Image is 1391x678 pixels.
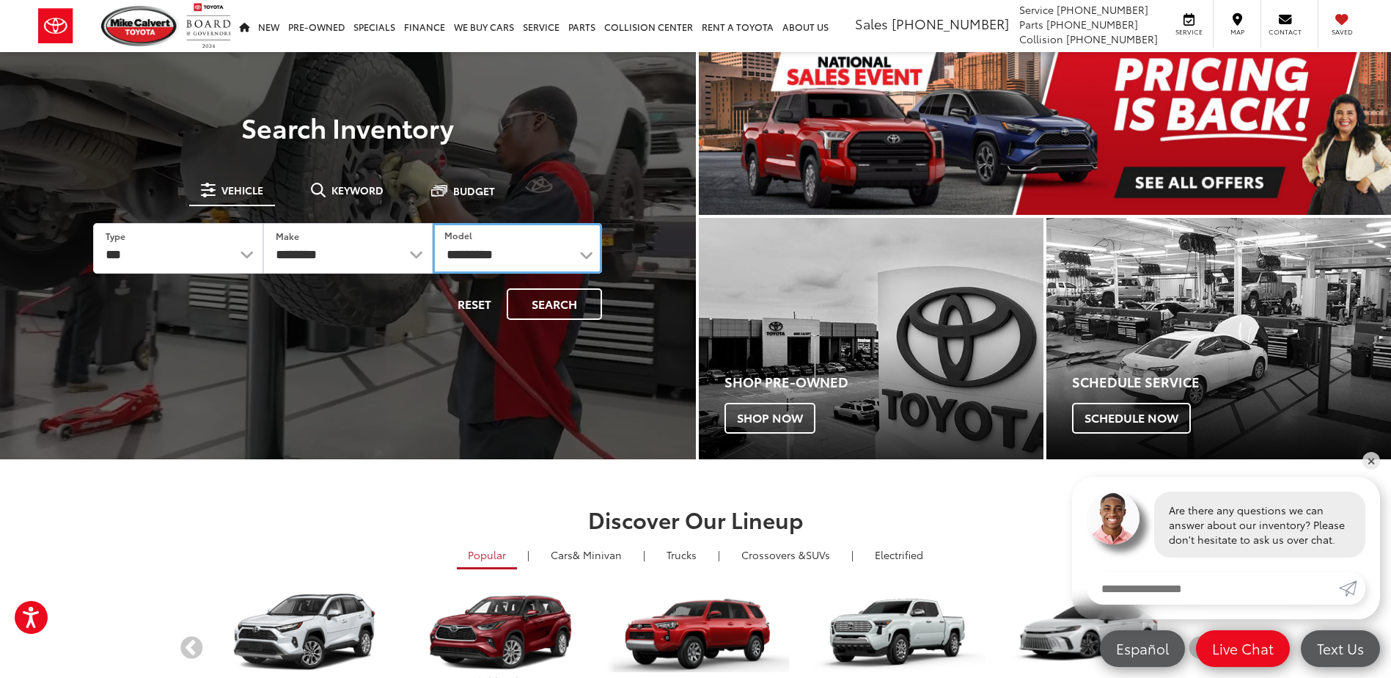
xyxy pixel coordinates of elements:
[405,593,592,672] img: Toyota Highlander
[1046,218,1391,459] div: Toyota
[573,547,622,562] span: & Minivan
[1019,2,1054,17] span: Service
[507,288,602,320] button: Search
[1301,630,1380,667] a: Text Us
[1057,2,1148,17] span: [PHONE_NUMBER]
[453,186,495,196] span: Budget
[540,542,633,567] a: Cars
[1339,572,1365,605] a: Submit
[639,547,649,562] li: |
[106,230,125,242] label: Type
[1072,403,1191,434] span: Schedule Now
[848,547,857,562] li: |
[699,218,1043,459] a: Shop Pre-Owned Shop Now
[1187,635,1213,661] button: Next
[730,542,841,567] a: SUVs
[724,375,1043,390] h4: Shop Pre-Owned
[1310,639,1371,657] span: Text Us
[179,507,1213,531] h2: Discover Our Lineup
[179,635,205,661] button: Previous
[699,218,1043,459] div: Toyota
[1046,17,1138,32] span: [PHONE_NUMBER]
[864,542,934,567] a: Electrified
[1046,218,1391,459] a: Schedule Service Schedule Now
[855,14,888,33] span: Sales
[1269,27,1302,37] span: Contact
[209,593,396,672] img: Toyota RAV4
[457,542,517,569] a: Popular
[1221,27,1253,37] span: Map
[656,542,708,567] a: Trucks
[995,593,1182,672] img: Toyota Camry
[602,593,789,672] img: Toyota 4Runner
[524,547,533,562] li: |
[62,112,634,142] h3: Search Inventory
[1087,492,1139,544] img: Agent profile photo
[1154,492,1365,558] div: Are there any questions we can answer about our inventory? Please don't hesitate to ask us over c...
[1100,630,1185,667] a: Español
[892,14,1009,33] span: [PHONE_NUMBER]
[1172,27,1205,37] span: Service
[1072,375,1391,390] h4: Schedule Service
[1019,17,1043,32] span: Parts
[1109,639,1176,657] span: Español
[1019,32,1063,46] span: Collision
[1326,27,1358,37] span: Saved
[1087,572,1339,605] input: Enter your message
[1066,32,1158,46] span: [PHONE_NUMBER]
[741,547,806,562] span: Crossovers &
[1205,639,1281,657] span: Live Chat
[724,403,815,434] span: Shop Now
[1196,630,1290,667] a: Live Chat
[445,288,504,320] button: Reset
[331,185,383,195] span: Keyword
[799,593,986,672] img: Toyota Tacoma
[101,6,179,46] img: Mike Calvert Toyota
[276,230,299,242] label: Make
[714,547,724,562] li: |
[444,229,472,241] label: Model
[221,185,263,195] span: Vehicle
